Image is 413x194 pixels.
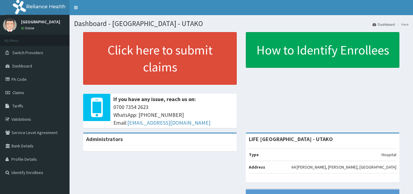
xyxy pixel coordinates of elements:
strong: LIFE [GEOGRAPHIC_DATA] - UTAKO [249,136,333,143]
p: Hospital [382,152,396,158]
li: Here [395,22,408,27]
span: Dashboard [12,63,32,69]
span: Claims [12,90,24,95]
b: Type [249,152,259,157]
span: 0700 7354 2623 WhatsApp: [PHONE_NUMBER] Email: [113,103,234,127]
a: How to Identify Enrollees [246,32,399,68]
a: [EMAIL_ADDRESS][DOMAIN_NAME] [127,119,210,126]
b: Address [249,164,265,170]
p: [GEOGRAPHIC_DATA] [21,20,60,24]
a: Click here to submit claims [83,32,237,85]
b: Administrators [86,136,123,143]
span: Switch Providers [12,50,43,55]
a: Dashboard [372,22,395,27]
p: 64 [PERSON_NAME], [PERSON_NAME], [GEOGRAPHIC_DATA] [291,164,396,170]
a: Online [21,26,36,30]
span: Tariffs [12,103,23,109]
img: User Image [3,18,17,32]
b: If you have any issue, reach us on: [113,96,196,103]
h1: Dashboard - [GEOGRAPHIC_DATA] - UTAKO [74,20,408,28]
